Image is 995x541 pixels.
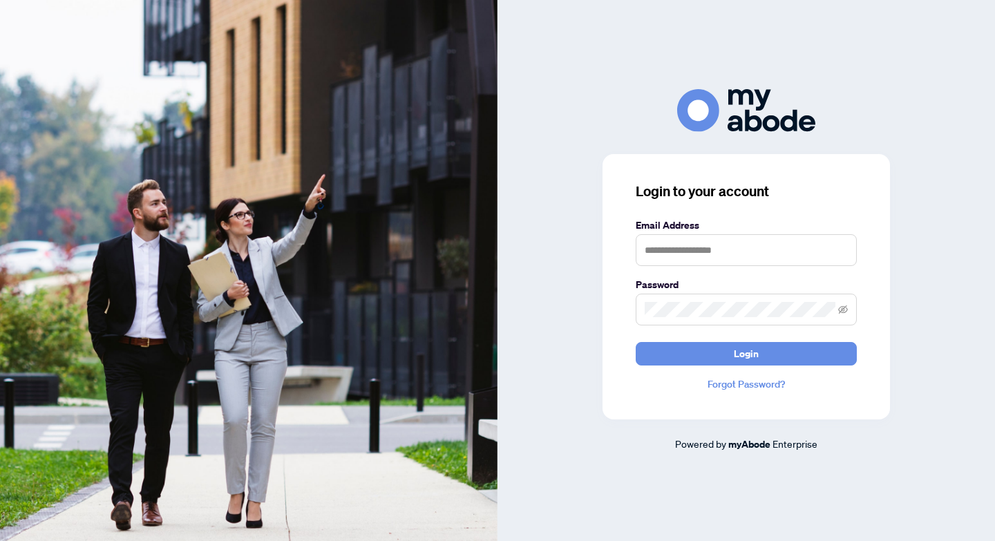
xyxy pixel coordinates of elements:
[636,182,857,201] h3: Login to your account
[734,343,759,365] span: Login
[838,305,848,314] span: eye-invisible
[636,277,857,292] label: Password
[675,437,726,450] span: Powered by
[636,218,857,233] label: Email Address
[677,89,815,131] img: ma-logo
[773,437,817,450] span: Enterprise
[728,437,770,452] a: myAbode
[636,342,857,366] button: Login
[636,377,857,392] a: Forgot Password?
